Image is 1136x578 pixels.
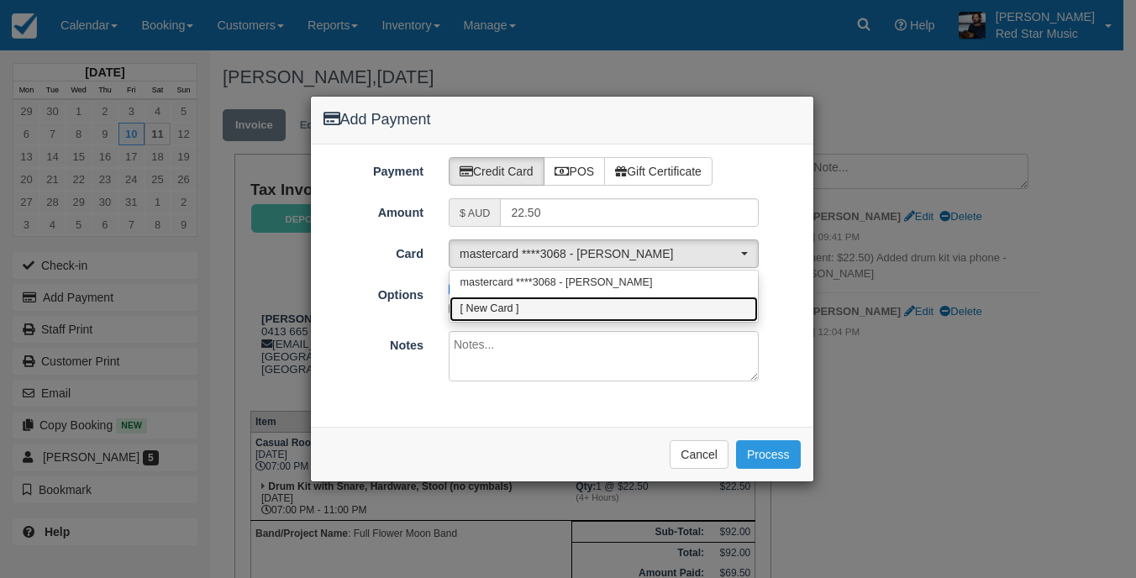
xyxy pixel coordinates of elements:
[460,245,737,262] span: mastercard ****3068 - [PERSON_NAME]
[544,157,606,186] label: POS
[460,276,653,291] span: mastercard ****3068 - [PERSON_NAME]
[500,198,758,227] input: Valid amount required.
[311,281,437,304] label: Options
[449,157,544,186] label: Credit Card
[311,331,437,355] label: Notes
[736,440,801,469] button: Process
[670,440,728,469] button: Cancel
[311,157,437,181] label: Payment
[604,157,713,186] label: Gift Certificate
[449,239,759,268] button: mastercard ****3068 - [PERSON_NAME]
[460,302,519,317] span: [ New Card ]
[311,198,437,222] label: Amount
[323,109,801,131] h4: Add Payment
[460,208,490,219] small: $ AUD
[311,239,437,263] label: Card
